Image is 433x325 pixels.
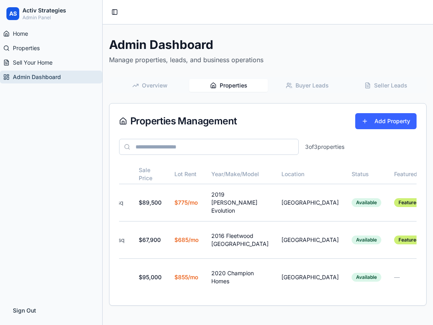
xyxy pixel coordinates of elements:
[132,165,168,184] th: Sale Price
[205,184,275,221] td: 2019 [PERSON_NAME] Evolution
[13,44,40,52] span: Properties
[168,165,205,184] th: Lot Rent
[109,37,427,52] h1: Admin Dashboard
[13,30,28,38] span: Home
[132,184,168,221] td: $89,500
[22,14,66,21] p: Admin Panel
[168,258,205,296] td: $855/mo
[355,113,417,129] button: Add Property
[109,55,427,65] p: Manage properties, leads, and business operations
[168,221,205,258] td: $685/mo
[6,303,96,319] button: Sign Out
[275,221,345,258] td: [GEOGRAPHIC_DATA]
[394,236,423,244] div: Featured
[295,81,329,89] span: Buyer Leads
[352,273,381,282] div: Available
[394,198,423,207] div: Featured
[352,198,381,207] div: Available
[305,143,344,151] div: 3 of 3 properties
[345,165,388,184] th: Status
[119,116,237,126] div: Properties Management
[205,258,275,296] td: 2020 Champion Homes
[22,6,66,14] h2: Activ Strategies
[388,165,430,184] th: Featured
[220,81,247,89] span: Properties
[13,59,53,67] span: Sell Your Home
[205,165,275,184] th: Year/Make/Model
[168,184,205,221] td: $775/mo
[9,10,17,18] span: AS
[374,81,407,89] span: Seller Leads
[132,221,168,258] td: $67,900
[205,221,275,258] td: 2016 Fleetwood [GEOGRAPHIC_DATA]
[275,184,345,221] td: [GEOGRAPHIC_DATA]
[142,81,168,89] span: Overview
[132,258,168,296] td: $95,000
[275,165,345,184] th: Location
[352,236,381,244] div: Available
[275,258,345,296] td: [GEOGRAPHIC_DATA]
[13,73,61,81] span: Admin Dashboard
[394,274,400,280] span: —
